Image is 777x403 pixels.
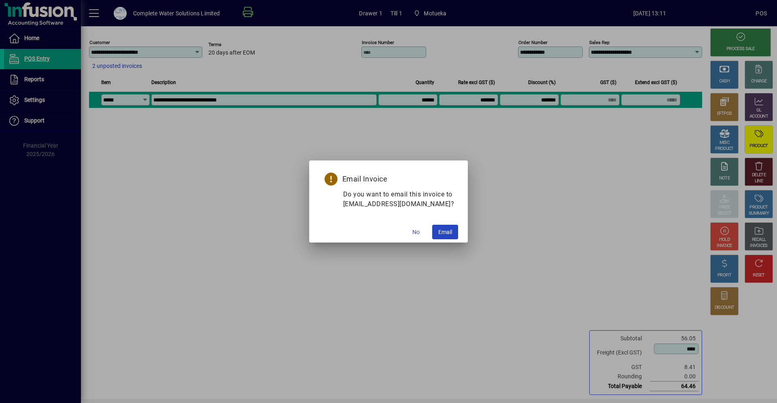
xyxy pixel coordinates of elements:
button: No [403,225,429,239]
button: Email [432,225,458,239]
h5: Email Invoice [323,173,454,186]
span: Email [438,228,452,236]
p: Do you want to email this invoice to [EMAIL_ADDRESS][DOMAIN_NAME]? [343,190,454,209]
span: No [412,228,420,236]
